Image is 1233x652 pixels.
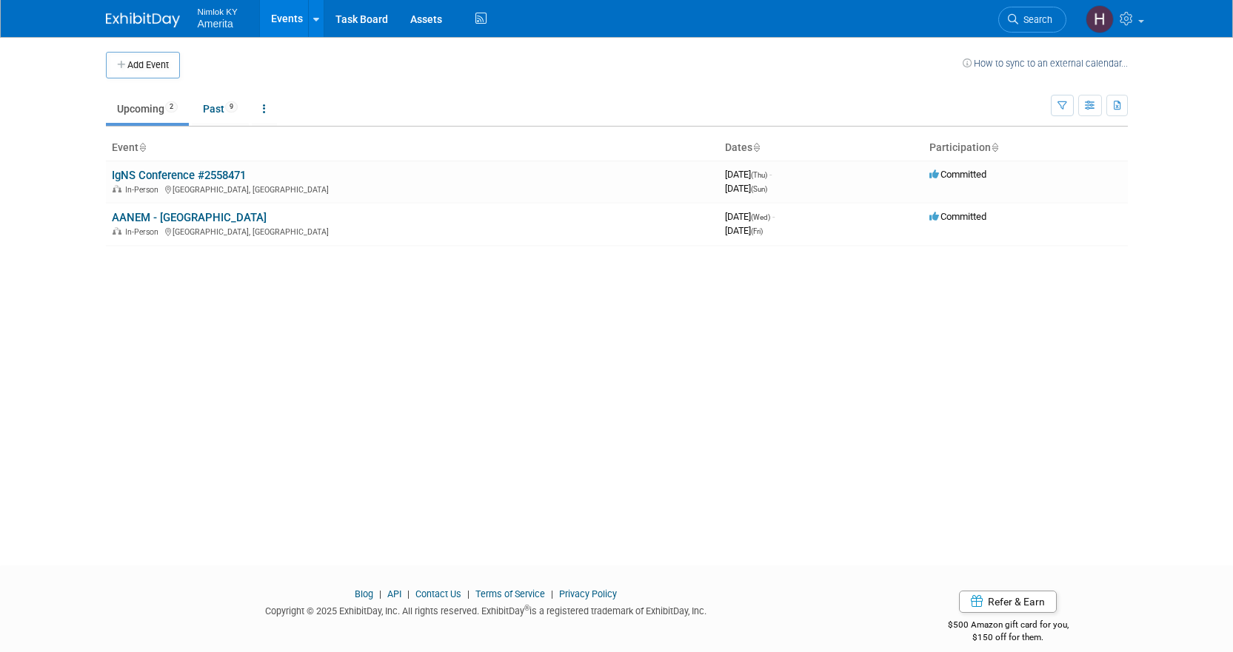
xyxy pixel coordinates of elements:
[106,601,867,618] div: Copyright © 2025 ExhibitDay, Inc. All rights reserved. ExhibitDay is a registered trademark of Ex...
[415,588,461,599] a: Contact Us
[923,135,1128,161] th: Participation
[751,185,767,193] span: (Sun)
[889,609,1128,643] div: $500 Amazon gift card for you,
[138,141,146,153] a: Sort by Event Name
[751,227,763,235] span: (Fri)
[106,135,719,161] th: Event
[106,13,180,27] img: ExhibitDay
[112,169,246,182] a: IgNS Conference #2558471
[725,225,763,236] span: [DATE]
[991,141,998,153] a: Sort by Participation Type
[751,213,770,221] span: (Wed)
[404,588,413,599] span: |
[559,588,617,599] a: Privacy Policy
[165,101,178,112] span: 2
[772,211,775,222] span: -
[963,58,1128,69] a: How to sync to an external calendar...
[192,95,249,123] a: Past9
[106,95,189,123] a: Upcoming2
[375,588,385,599] span: |
[929,211,986,222] span: Committed
[725,169,772,180] span: [DATE]
[998,7,1066,33] a: Search
[959,591,1057,613] a: Refer & Earn
[929,169,986,180] span: Committed
[1086,5,1114,33] img: Hannah Durbin
[387,588,401,599] a: API
[113,185,121,192] img: In-Person Event
[547,588,557,599] span: |
[752,141,760,153] a: Sort by Start Date
[113,227,121,235] img: In-Person Event
[524,604,529,612] sup: ®
[725,183,767,194] span: [DATE]
[769,169,772,180] span: -
[125,227,163,237] span: In-Person
[464,588,473,599] span: |
[112,225,713,237] div: [GEOGRAPHIC_DATA], [GEOGRAPHIC_DATA]
[1018,14,1052,25] span: Search
[198,3,238,19] span: Nimlok KY
[112,183,713,195] div: [GEOGRAPHIC_DATA], [GEOGRAPHIC_DATA]
[751,171,767,179] span: (Thu)
[112,211,267,224] a: AANEM - [GEOGRAPHIC_DATA]
[106,52,180,78] button: Add Event
[725,211,775,222] span: [DATE]
[355,588,373,599] a: Blog
[475,588,545,599] a: Terms of Service
[719,135,923,161] th: Dates
[198,18,233,30] span: Amerita
[889,631,1128,644] div: $150 off for them.
[125,185,163,195] span: In-Person
[225,101,238,112] span: 9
